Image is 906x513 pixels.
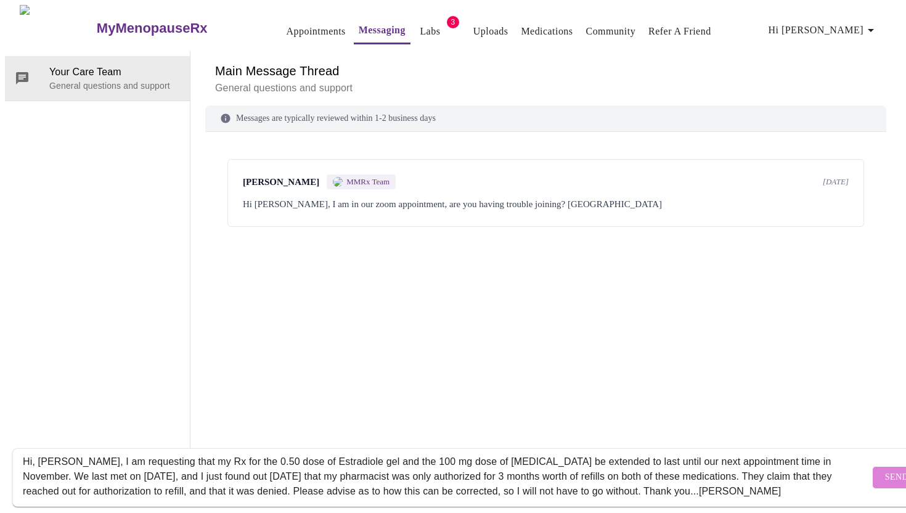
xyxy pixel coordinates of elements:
[764,18,883,43] button: Hi [PERSON_NAME]
[643,19,716,44] button: Refer a Friend
[769,22,878,39] span: Hi [PERSON_NAME]
[468,19,513,44] button: Uploads
[49,80,180,92] p: General questions and support
[97,20,208,36] h3: MyMenopauseRx
[473,23,508,40] a: Uploads
[215,81,876,96] p: General questions and support
[282,19,351,44] button: Appointments
[346,177,390,187] span: MMRx Team
[95,7,256,50] a: MyMenopauseRx
[333,177,343,187] img: MMRX
[410,19,450,44] button: Labs
[359,22,406,39] a: Messaging
[581,19,641,44] button: Community
[586,23,636,40] a: Community
[243,177,319,187] span: [PERSON_NAME]
[205,105,886,132] div: Messages are typically reviewed within 1-2 business days
[5,56,190,101] div: Your Care TeamGeneral questions and support
[243,197,849,211] div: Hi [PERSON_NAME], I am in our zoom appointment, are you having trouble joining? [GEOGRAPHIC_DATA]
[521,23,573,40] a: Medications
[287,23,346,40] a: Appointments
[516,19,577,44] button: Medications
[648,23,711,40] a: Refer a Friend
[215,61,876,81] h6: Main Message Thread
[447,16,459,28] span: 3
[354,18,410,44] button: Messaging
[823,177,849,187] span: [DATE]
[23,458,870,497] textarea: Send a message about your appointment
[20,5,95,51] img: MyMenopauseRx Logo
[420,23,440,40] a: Labs
[49,65,180,80] span: Your Care Team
